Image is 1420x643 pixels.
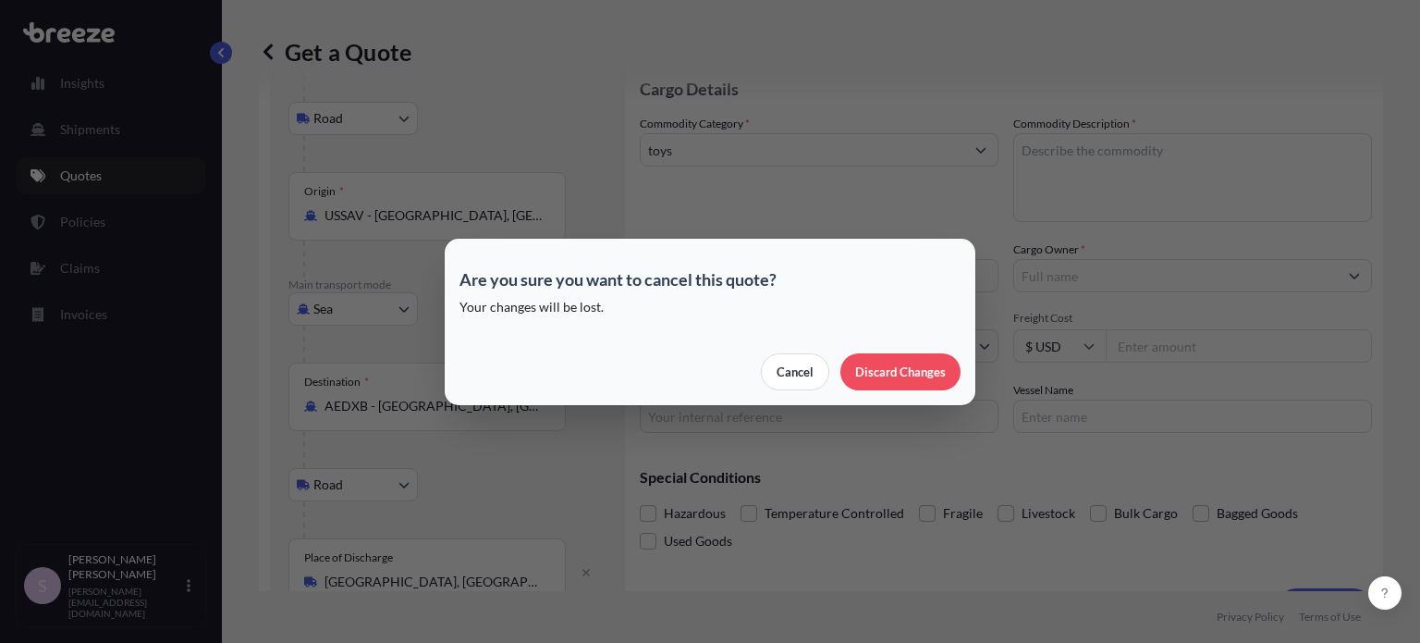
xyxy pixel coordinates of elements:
[761,353,829,390] button: Cancel
[777,363,814,381] p: Cancel
[840,353,961,390] button: Discard Changes
[855,363,946,381] p: Discard Changes
[459,268,961,291] p: Are you sure you want to cancel this quote?
[459,298,961,316] p: Your changes will be lost.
